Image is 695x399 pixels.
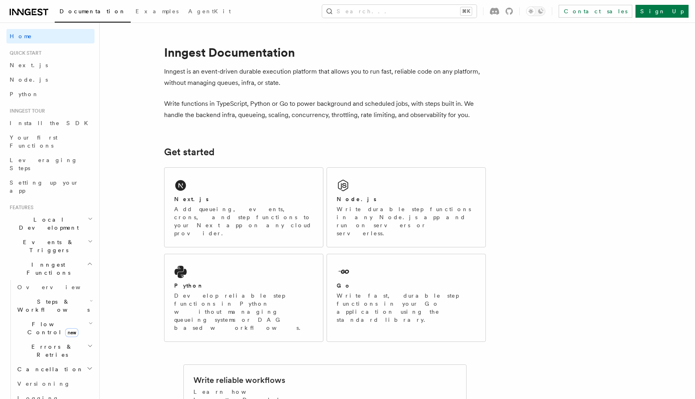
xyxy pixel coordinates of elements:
[65,328,78,337] span: new
[14,343,87,359] span: Errors & Retries
[6,238,88,254] span: Events & Triggers
[14,362,95,376] button: Cancellation
[174,205,313,237] p: Add queueing, events, crons, and step functions to your Next app on any cloud provider.
[17,380,70,387] span: Versioning
[164,66,486,88] p: Inngest is an event-driven durable execution platform that allows you to run fast, reliable code ...
[461,7,472,15] kbd: ⌘K
[14,280,95,294] a: Overview
[14,376,95,391] a: Versioning
[6,261,87,277] span: Inngest Functions
[327,167,486,247] a: Node.jsWrite durable step functions in any Node.js app and run on servers or serverless.
[6,153,95,175] a: Leveraging Steps
[6,58,95,72] a: Next.js
[10,157,78,171] span: Leveraging Steps
[6,257,95,280] button: Inngest Functions
[164,98,486,121] p: Write functions in TypeScript, Python or Go to power background and scheduled jobs, with steps bu...
[193,374,285,386] h2: Write reliable workflows
[6,108,45,114] span: Inngest tour
[10,91,39,97] span: Python
[14,298,90,314] span: Steps & Workflows
[188,8,231,14] span: AgentKit
[6,204,33,211] span: Features
[6,29,95,43] a: Home
[337,195,376,203] h2: Node.js
[6,72,95,87] a: Node.js
[10,134,58,149] span: Your first Functions
[164,45,486,60] h1: Inngest Documentation
[337,205,476,237] p: Write durable step functions in any Node.js app and run on servers or serverless.
[526,6,545,16] button: Toggle dark mode
[131,2,183,22] a: Examples
[6,50,41,56] span: Quick start
[6,116,95,130] a: Install the SDK
[6,130,95,153] a: Your first Functions
[164,146,214,158] a: Get started
[6,175,95,198] a: Setting up your app
[559,5,632,18] a: Contact sales
[14,320,88,336] span: Flow Control
[14,339,95,362] button: Errors & Retries
[6,212,95,235] button: Local Development
[174,195,209,203] h2: Next.js
[327,254,486,342] a: GoWrite fast, durable step functions in your Go application using the standard library.
[10,62,48,68] span: Next.js
[164,167,323,247] a: Next.jsAdd queueing, events, crons, and step functions to your Next app on any cloud provider.
[55,2,131,23] a: Documentation
[17,284,100,290] span: Overview
[10,120,93,126] span: Install the SDK
[635,5,689,18] a: Sign Up
[6,235,95,257] button: Events & Triggers
[14,317,95,339] button: Flow Controlnew
[164,254,323,342] a: PythonDevelop reliable step functions in Python without managing queueing systems or DAG based wo...
[10,179,79,194] span: Setting up your app
[14,365,84,373] span: Cancellation
[322,5,477,18] button: Search...⌘K
[10,76,48,83] span: Node.js
[10,32,32,40] span: Home
[136,8,179,14] span: Examples
[183,2,236,22] a: AgentKit
[337,282,351,290] h2: Go
[6,87,95,101] a: Python
[60,8,126,14] span: Documentation
[174,282,204,290] h2: Python
[6,216,88,232] span: Local Development
[14,294,95,317] button: Steps & Workflows
[337,292,476,324] p: Write fast, durable step functions in your Go application using the standard library.
[174,292,313,332] p: Develop reliable step functions in Python without managing queueing systems or DAG based workflows.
